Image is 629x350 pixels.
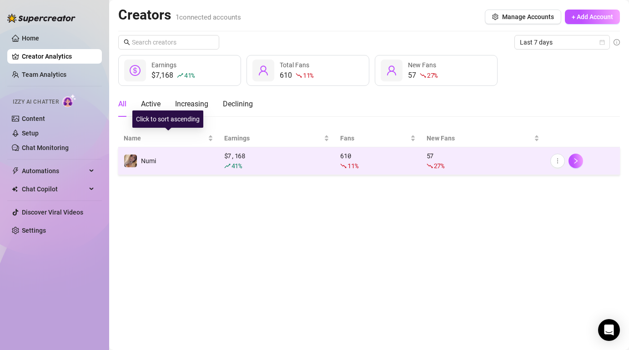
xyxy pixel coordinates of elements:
[420,72,426,79] span: fall
[22,209,83,216] a: Discover Viral Videos
[22,182,86,196] span: Chat Copilot
[184,71,195,80] span: 41 %
[22,130,39,137] a: Setup
[22,115,45,122] a: Content
[22,227,46,234] a: Settings
[335,130,421,147] th: Fans
[386,65,397,76] span: user
[340,133,408,143] span: Fans
[124,133,206,143] span: Name
[421,130,545,147] th: New Fans
[151,70,195,81] div: $7,168
[22,49,95,64] a: Creator Analytics
[347,161,358,170] span: 11 %
[224,133,322,143] span: Earnings
[12,186,18,192] img: Chat Copilot
[573,158,579,164] span: right
[22,144,69,151] a: Chat Monitoring
[614,39,620,45] span: info-circle
[130,65,141,76] span: dollar-circle
[118,130,219,147] th: Name
[151,61,176,69] span: Earnings
[132,37,206,47] input: Search creators
[427,163,433,169] span: fall
[219,130,335,147] th: Earnings
[427,71,438,80] span: 27 %
[303,71,313,80] span: 11 %
[572,13,613,20] span: + Add Account
[177,72,183,79] span: rise
[22,164,86,178] span: Automations
[141,99,161,110] div: Active
[408,70,438,81] div: 57
[12,167,19,175] span: thunderbolt
[485,10,561,24] button: Manage Accounts
[176,13,241,21] span: 1 connected accounts
[22,35,39,42] a: Home
[224,163,231,169] span: rise
[554,158,561,164] span: more
[224,151,330,171] div: $ 7,168
[502,13,554,20] span: Manage Accounts
[124,39,130,45] span: search
[599,40,605,45] span: calendar
[118,99,126,110] div: All
[408,61,436,69] span: New Fans
[118,6,241,24] h2: Creators
[565,10,620,24] button: + Add Account
[492,14,498,20] span: setting
[13,98,59,106] span: Izzy AI Chatter
[434,161,444,170] span: 27 %
[141,157,156,165] span: Numi
[124,155,137,167] img: Numi
[340,151,415,171] div: 610
[296,72,302,79] span: fall
[258,65,269,76] span: user
[427,151,539,171] div: 57
[280,61,309,69] span: Total Fans
[569,154,583,168] button: right
[340,163,347,169] span: fall
[223,99,253,110] div: Declining
[280,70,313,81] div: 610
[7,14,75,23] img: logo-BBDzfeDw.svg
[427,133,532,143] span: New Fans
[520,35,604,49] span: Last 7 days
[62,94,76,107] img: AI Chatter
[175,99,208,110] div: Increasing
[231,161,242,170] span: 41 %
[22,71,66,78] a: Team Analytics
[598,319,620,341] div: Open Intercom Messenger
